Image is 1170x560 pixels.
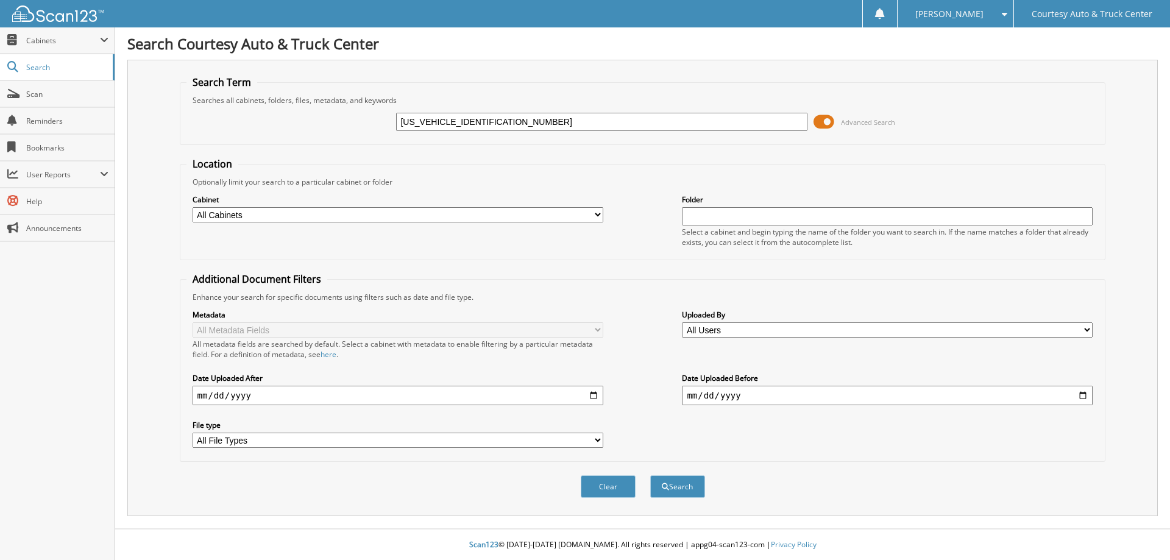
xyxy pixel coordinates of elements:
span: Announcements [26,223,108,233]
div: All metadata fields are searched by default. Select a cabinet with metadata to enable filtering b... [193,339,603,360]
label: Cabinet [193,194,603,205]
span: Advanced Search [841,118,895,127]
div: Optionally limit your search to a particular cabinet or folder [186,177,1099,187]
label: Metadata [193,310,603,320]
h1: Search Courtesy Auto & Truck Center [127,34,1158,54]
img: scan123-logo-white.svg [12,5,104,22]
span: Help [26,196,108,207]
span: User Reports [26,169,100,180]
span: [PERSON_NAME] [915,10,984,18]
span: Bookmarks [26,143,108,153]
div: Select a cabinet and begin typing the name of the folder you want to search in. If the name match... [682,227,1093,247]
label: Date Uploaded After [193,373,603,383]
span: Scan123 [469,539,498,550]
span: Scan [26,89,108,99]
span: Reminders [26,116,108,126]
legend: Search Term [186,76,257,89]
a: here [321,349,336,360]
div: Searches all cabinets, folders, files, metadata, and keywords [186,95,1099,105]
iframe: Chat Widget [1109,502,1170,560]
span: Courtesy Auto & Truck Center [1032,10,1152,18]
label: File type [193,420,603,430]
legend: Additional Document Filters [186,272,327,286]
label: Uploaded By [682,310,1093,320]
span: Search [26,62,107,73]
a: Privacy Policy [771,539,817,550]
button: Search [650,475,705,498]
label: Folder [682,194,1093,205]
input: end [682,386,1093,405]
div: © [DATE]-[DATE] [DOMAIN_NAME]. All rights reserved | appg04-scan123-com | [115,530,1170,560]
div: Enhance your search for specific documents using filters such as date and file type. [186,292,1099,302]
button: Clear [581,475,636,498]
input: start [193,386,603,405]
legend: Location [186,157,238,171]
span: Cabinets [26,35,100,46]
label: Date Uploaded Before [682,373,1093,383]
